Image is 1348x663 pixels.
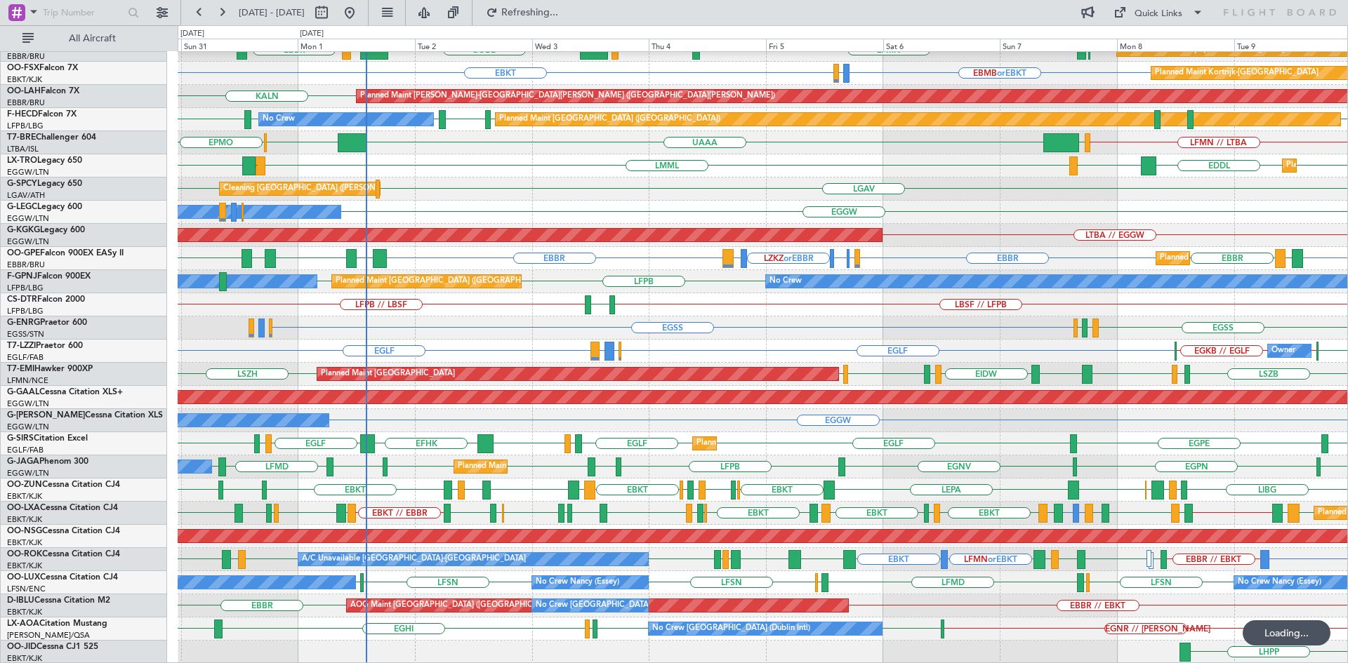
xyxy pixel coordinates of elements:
a: LFMN/NCE [7,375,48,386]
a: EGGW/LTN [7,236,49,247]
a: EBKT/KJK [7,537,42,548]
span: OO-ZUN [7,481,42,489]
span: F-GPNJ [7,272,37,281]
div: Sun 7 [1000,39,1117,51]
a: EBKT/KJK [7,607,42,617]
a: G-[PERSON_NAME]Cessna Citation XLS [7,411,163,420]
a: OO-NSGCessna Citation CJ4 [7,527,120,535]
a: EGLF/FAB [7,445,44,455]
a: T7-EMIHawker 900XP [7,365,93,373]
div: No Crew Nancy (Essey) [536,572,619,593]
a: EBBR/BRU [7,260,45,270]
button: Refreshing... [480,1,564,24]
a: EBKT/KJK [7,491,42,502]
div: No Crew [769,271,802,292]
button: Quick Links [1106,1,1210,24]
span: T7-EMI [7,365,34,373]
a: EBBR/BRU [7,51,45,62]
a: LFPB/LBG [7,306,44,316]
span: G-SPCY [7,180,37,188]
span: CS-DTR [7,295,37,304]
a: OO-ZUNCessna Citation CJ4 [7,481,120,489]
a: OO-JIDCessna CJ1 525 [7,643,98,651]
a: OO-GPEFalcon 900EX EASy II [7,249,124,257]
a: OO-LUXCessna Citation CJ4 [7,573,118,582]
a: G-ENRGPraetor 600 [7,319,87,327]
div: Sat 6 [883,39,1000,51]
div: Mon 1 [298,39,415,51]
div: Tue 2 [415,39,532,51]
a: EBBR/BRU [7,98,45,108]
span: G-KGKG [7,226,40,234]
a: F-GPNJFalcon 900EX [7,272,91,281]
a: EGGW/LTN [7,422,49,432]
div: AOG Maint [GEOGRAPHIC_DATA] ([GEOGRAPHIC_DATA] National) [350,595,594,616]
a: OO-ROKCessna Citation CJ4 [7,550,120,558]
div: No Crew [GEOGRAPHIC_DATA] (Dublin Intl) [652,618,810,639]
a: OO-FSXFalcon 7X [7,64,78,72]
a: CS-DTRFalcon 2000 [7,295,85,304]
span: OO-LAH [7,87,41,95]
span: LX-AOA [7,620,39,628]
div: Fri 5 [766,39,883,51]
a: G-SPCYLegacy 650 [7,180,82,188]
a: EGSS/STN [7,329,44,340]
input: Trip Number [43,2,124,23]
button: All Aircraft [15,27,152,50]
span: G-ENRG [7,319,40,327]
a: LTBA/ISL [7,144,39,154]
a: EGLF/FAB [7,352,44,363]
a: T7-LZZIPraetor 600 [7,342,83,350]
div: Mon 8 [1117,39,1234,51]
div: Planned Maint [GEOGRAPHIC_DATA] ([GEOGRAPHIC_DATA]) [499,109,720,130]
div: Planned Maint [GEOGRAPHIC_DATA] ([GEOGRAPHIC_DATA]) [696,433,918,454]
span: [DATE] - [DATE] [239,6,305,19]
div: No Crew Nancy (Essey) [1238,572,1321,593]
div: Loading... [1243,620,1330,645]
div: Thu 4 [649,39,766,51]
a: EBKT/KJK [7,74,42,85]
div: No Crew [GEOGRAPHIC_DATA] ([GEOGRAPHIC_DATA] National) [536,595,771,616]
a: LGAV/ATH [7,190,45,201]
div: No Crew [263,109,295,130]
span: OO-LXA [7,504,40,512]
div: [DATE] [180,28,204,40]
span: OO-NSG [7,527,42,535]
span: All Aircraft [37,34,148,43]
div: Wed 3 [532,39,649,51]
a: LFPB/LBG [7,283,44,293]
a: T7-BREChallenger 604 [7,133,96,142]
span: T7-LZZI [7,342,36,350]
span: G-LEGC [7,203,37,211]
span: OO-GPE [7,249,40,257]
a: EBKT/KJK [7,514,42,525]
span: D-IBLU [7,596,34,605]
a: EBKT/KJK [7,561,42,571]
span: T7-BRE [7,133,36,142]
a: LX-TROLegacy 650 [7,156,82,165]
div: Cleaning [GEOGRAPHIC_DATA] ([PERSON_NAME] Intl) [223,178,421,199]
span: G-SIRS [7,434,34,443]
span: G-[PERSON_NAME] [7,411,85,420]
span: OO-FSX [7,64,39,72]
span: LX-TRO [7,156,37,165]
a: [PERSON_NAME]/QSA [7,630,90,641]
div: Owner [1271,340,1295,361]
span: OO-ROK [7,550,42,558]
div: Planned Maint [PERSON_NAME]-[GEOGRAPHIC_DATA][PERSON_NAME] ([GEOGRAPHIC_DATA][PERSON_NAME]) [360,86,775,107]
a: LX-AOACitation Mustang [7,620,107,628]
span: F-HECD [7,110,38,119]
a: G-LEGCLegacy 600 [7,203,82,211]
a: EGGW/LTN [7,213,49,224]
a: LFPB/LBG [7,121,44,131]
a: G-JAGAPhenom 300 [7,457,88,466]
div: Quick Links [1135,7,1182,21]
a: F-HECDFalcon 7X [7,110,77,119]
div: Sun 31 [181,39,298,51]
span: OO-LUX [7,573,40,582]
a: OO-LAHFalcon 7X [7,87,79,95]
a: OO-LXACessna Citation CJ4 [7,504,118,512]
a: EGGW/LTN [7,167,49,178]
a: G-KGKGLegacy 600 [7,226,85,234]
div: [DATE] [300,28,324,40]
